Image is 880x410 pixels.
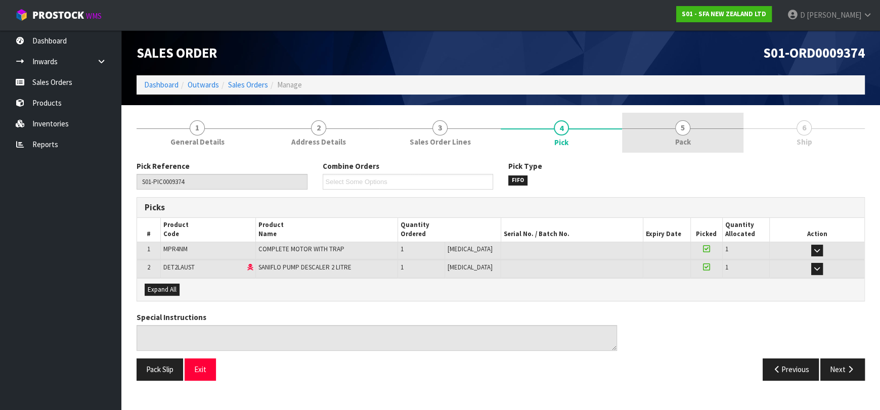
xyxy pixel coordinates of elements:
[508,161,542,171] label: Pick Type
[170,136,225,147] span: General Details
[763,358,819,380] button: Previous
[682,10,766,18] strong: S01 - SFA NEW ZEALAND LTD
[190,120,205,135] span: 1
[797,120,812,135] span: 6
[147,245,150,253] span: 1
[148,285,177,294] span: Expand All
[643,218,691,242] th: Expiry Date
[228,80,268,89] a: Sales Orders
[675,120,690,135] span: 5
[247,264,253,271] i: Dangerous Goods
[137,218,161,242] th: #
[448,263,493,271] span: [MEDICAL_DATA]
[291,136,346,147] span: Address Details
[770,218,864,242] th: Action
[820,358,865,380] button: Next
[398,218,501,242] th: Quantity Ordered
[323,161,379,171] label: Combine Orders
[86,11,102,21] small: WMS
[161,218,255,242] th: Product Code
[15,9,28,21] img: cube-alt.png
[501,218,643,242] th: Serial No. / Batch No.
[255,218,398,242] th: Product Name
[147,263,150,271] span: 2
[185,358,216,380] button: Exit
[258,245,344,253] span: COMPLETE MOTOR WITH TRAP
[725,245,728,253] span: 1
[137,153,865,388] span: Pick
[311,120,326,135] span: 2
[554,137,568,148] span: Pick
[807,10,861,20] span: [PERSON_NAME]
[137,161,190,171] label: Pick Reference
[137,358,183,380] button: Pack Slip
[163,263,195,271] span: DET2LAUST
[410,136,471,147] span: Sales Order Lines
[797,136,812,147] span: Ship
[722,218,770,242] th: Quantity Allocated
[432,120,448,135] span: 3
[188,80,219,89] a: Outwards
[508,175,527,186] span: FIFO
[448,245,493,253] span: [MEDICAL_DATA]
[554,120,569,135] span: 4
[32,9,84,22] span: ProStock
[725,263,728,271] span: 1
[763,44,865,61] span: S01-ORD0009374
[163,245,188,253] span: MPR4NM
[401,245,404,253] span: 1
[675,136,691,147] span: Pack
[145,284,180,296] button: Expand All
[145,203,493,212] h3: Picks
[137,312,206,323] label: Special Instructions
[137,44,217,61] span: Sales Order
[696,230,717,238] span: Picked
[277,80,302,89] span: Manage
[258,263,351,271] span: SANIFLO PUMP DESCALER 2 LITRE
[401,263,404,271] span: 1
[800,10,805,20] span: D
[144,80,179,89] a: Dashboard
